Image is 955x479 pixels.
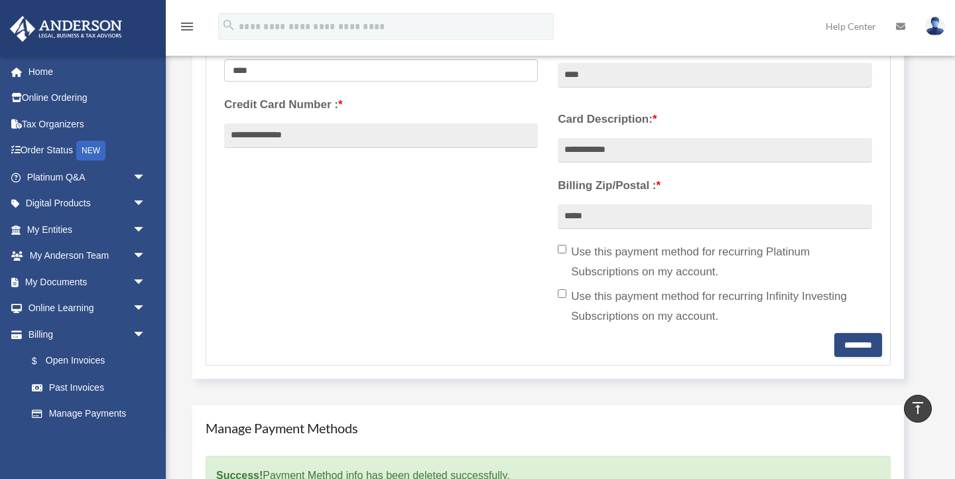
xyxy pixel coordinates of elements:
img: User Pic [925,17,945,36]
input: Use this payment method for recurring Infinity Investing Subscriptions on my account. [558,289,566,298]
a: Order StatusNEW [9,137,166,165]
span: arrow_drop_down [133,164,159,191]
a: My Entitiesarrow_drop_down [9,216,166,243]
span: arrow_drop_down [133,216,159,243]
label: Credit Card Number : [224,95,538,115]
img: Anderson Advisors Platinum Portal [6,16,126,42]
span: arrow_drop_down [133,321,159,348]
a: My Anderson Teamarrow_drop_down [9,243,166,269]
span: arrow_drop_down [133,269,159,296]
a: Digital Productsarrow_drop_down [9,190,166,217]
a: Tax Organizers [9,111,166,137]
span: $ [39,353,46,370]
label: Use this payment method for recurring Platinum Subscriptions on my account. [558,242,871,282]
span: arrow_drop_down [133,295,159,322]
span: arrow_drop_down [133,190,159,218]
a: Manage Payments [19,401,159,427]
a: Online Ordering [9,85,166,111]
div: NEW [76,141,105,161]
a: Online Learningarrow_drop_down [9,295,166,322]
i: vertical_align_top [910,400,926,416]
a: My Documentsarrow_drop_down [9,269,166,295]
input: Use this payment method for recurring Platinum Subscriptions on my account. [558,245,566,253]
label: Use this payment method for recurring Infinity Investing Subscriptions on my account. [558,287,871,326]
span: arrow_drop_down [133,243,159,270]
i: menu [179,19,195,34]
a: Home [9,58,166,85]
a: vertical_align_top [904,395,932,423]
label: Billing Zip/Postal : [558,176,871,196]
label: Card Description: [558,109,871,129]
a: $Open Invoices [19,348,166,375]
i: search [222,18,236,33]
a: Events Calendar [9,427,166,453]
a: Platinum Q&Aarrow_drop_down [9,164,166,190]
a: Billingarrow_drop_down [9,321,166,348]
a: menu [179,23,195,34]
h4: Manage Payment Methods [206,419,891,437]
a: Past Invoices [19,374,166,401]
